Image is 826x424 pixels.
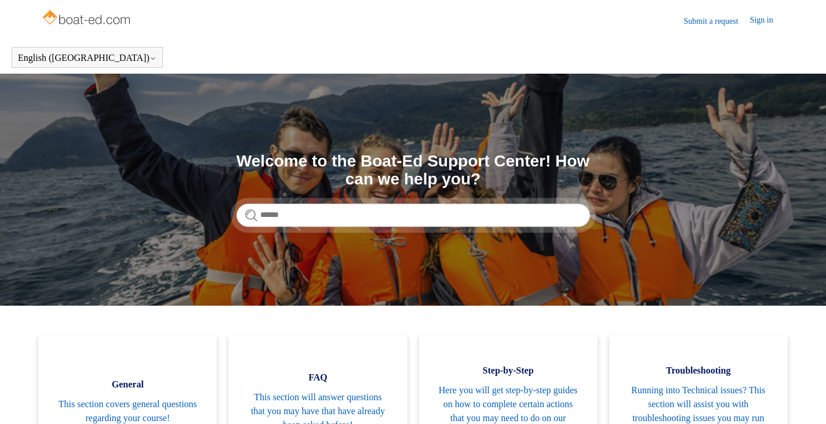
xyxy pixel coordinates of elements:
span: Troubleshooting [627,364,770,378]
button: English ([GEOGRAPHIC_DATA]) [18,53,157,63]
a: Submit a request [684,15,750,27]
h1: Welcome to the Boat-Ed Support Center! How can we help you? [236,153,590,189]
a: Sign in [750,14,785,28]
div: Live chat [787,385,817,415]
span: General [56,378,199,392]
img: Boat-Ed Help Center home page [41,7,133,30]
span: FAQ [246,371,390,385]
span: Step-by-Step [436,364,580,378]
input: Search [236,204,590,227]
